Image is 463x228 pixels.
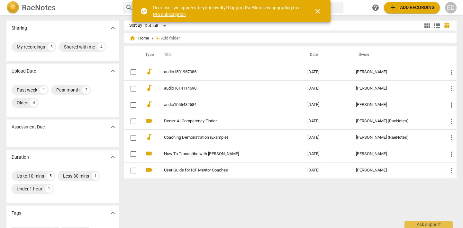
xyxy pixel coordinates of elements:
span: Home [129,35,149,41]
th: Date [302,46,351,64]
span: audiotrack [145,68,153,75]
span: more_vert [448,150,455,158]
span: more_vert [448,167,455,174]
p: Duration [12,154,29,161]
span: search [125,4,133,12]
span: videocam [145,150,153,157]
span: add [155,35,161,41]
a: User Guide for ICF Mentor Coaches [164,168,284,173]
a: Coaching Demonstration (Example) [164,135,284,140]
button: ED [445,2,457,13]
button: List view [432,21,442,31]
a: LogoRaeNotes [6,1,118,14]
a: audio1055482584 [164,102,284,107]
th: Type [140,46,156,64]
a: audio1614114690 [164,86,284,91]
div: Less 30 mins [63,173,89,179]
div: Ask support [404,221,453,228]
h2: RaeNotes [22,3,56,12]
div: Under 1 hour [17,186,42,192]
button: Show more [108,66,118,76]
span: check_circle [140,7,148,15]
div: Dear user, we appreciate your loyalty! Support RaeNotes by upgrading to a [153,4,302,18]
span: more_vert [448,101,455,109]
a: audio1501967086 [164,70,284,75]
div: 1 [40,86,48,94]
div: [PERSON_NAME] [356,70,437,75]
th: Title [156,46,302,64]
span: Add folder [161,36,180,41]
div: Shared with me [64,44,95,50]
div: [PERSON_NAME] (RaeNotes) [356,135,437,140]
span: close [314,7,322,15]
button: Show more [108,152,118,162]
span: expand_more [109,153,117,161]
img: Logo [6,1,19,14]
div: 3 [48,43,55,51]
button: Close [310,4,325,19]
span: expand_more [109,24,117,32]
span: add [389,4,397,12]
div: Default [145,21,168,31]
div: 1 [45,185,53,193]
td: [DATE] [302,97,351,113]
div: Past week [17,87,37,93]
div: [PERSON_NAME] [356,102,437,107]
span: help [372,4,379,12]
span: videocam [145,166,153,174]
div: Sort By [129,23,142,28]
button: Show more [108,122,118,132]
div: 4 [97,43,105,51]
span: videocam [145,117,153,125]
button: Tile view [422,21,432,31]
div: Older [17,100,27,106]
button: Table view [442,21,451,31]
td: [DATE] [302,129,351,146]
div: [PERSON_NAME] [356,152,437,156]
p: Sharing [12,25,27,31]
p: Upload Date [12,68,36,75]
a: Help [370,2,381,13]
button: Upload [384,2,440,13]
div: 5 [47,172,54,180]
div: [PERSON_NAME] (RaeNotes) [356,119,437,124]
p: Tags [12,210,21,216]
a: Pro subscription [153,12,186,17]
div: 4 [30,99,38,107]
div: Up to 10 mins [17,173,44,179]
p: Assessment Due [12,124,45,130]
td: [DATE] [302,64,351,80]
button: Show more [108,208,118,218]
span: expand_more [109,123,117,131]
span: audiotrack [145,133,153,141]
a: How To Transcribe with [PERSON_NAME] [164,152,284,156]
td: [DATE] [302,113,351,129]
span: more_vert [448,68,455,76]
td: [DATE] [302,146,351,162]
div: [PERSON_NAME] [356,168,437,173]
span: more_vert [448,134,455,142]
span: / [152,36,153,41]
th: Owner [351,46,442,64]
span: expand_more [109,67,117,75]
span: table_chart [444,22,450,29]
span: expand_more [109,209,117,217]
span: audiotrack [145,84,153,92]
button: Show more [108,23,118,33]
span: more_vert [448,85,455,92]
span: home [129,35,136,41]
div: [PERSON_NAME] [356,86,437,91]
td: [DATE] [302,80,351,97]
span: audiotrack [145,101,153,108]
span: more_vert [448,118,455,125]
span: view_module [423,22,431,30]
span: view_list [433,22,441,30]
div: 2 [82,86,90,94]
a: Demo: AI Competency Finder [164,119,284,124]
td: [DATE] [302,162,351,179]
span: Add recording [389,4,435,12]
div: 1 [92,172,99,180]
div: My recordings [17,44,45,50]
div: Past month [56,87,80,93]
